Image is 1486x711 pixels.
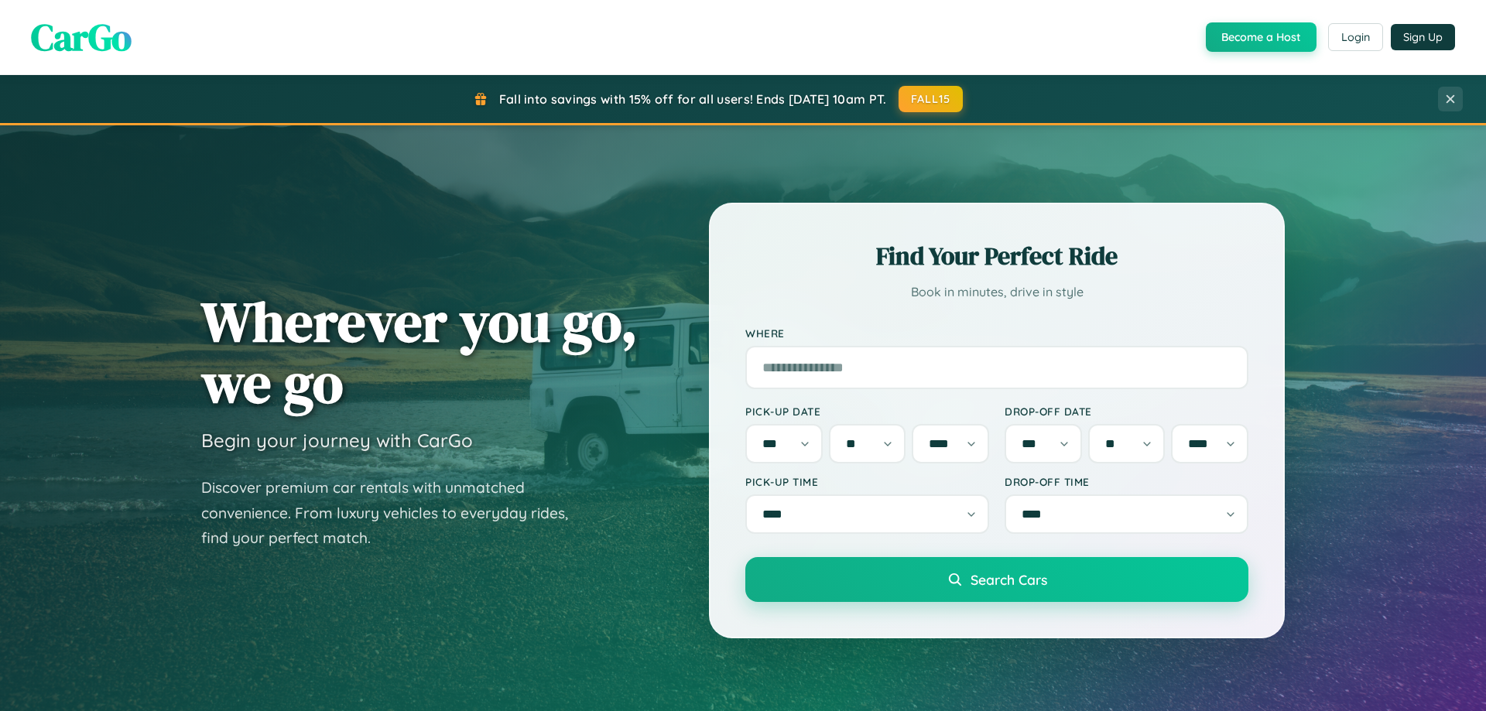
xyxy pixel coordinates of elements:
button: Search Cars [745,557,1248,602]
p: Discover premium car rentals with unmatched convenience. From luxury vehicles to everyday rides, ... [201,475,588,551]
h2: Find Your Perfect Ride [745,239,1248,273]
label: Drop-off Date [1005,405,1248,418]
button: Login [1328,23,1383,51]
span: Search Cars [971,571,1047,588]
span: Fall into savings with 15% off for all users! Ends [DATE] 10am PT. [499,91,887,107]
p: Book in minutes, drive in style [745,281,1248,303]
h3: Begin your journey with CarGo [201,429,473,452]
label: Where [745,326,1248,340]
label: Drop-off Time [1005,475,1248,488]
h1: Wherever you go, we go [201,291,638,413]
button: FALL15 [899,86,964,112]
button: Sign Up [1391,24,1455,50]
label: Pick-up Time [745,475,989,488]
span: CarGo [31,12,132,63]
label: Pick-up Date [745,405,989,418]
button: Become a Host [1206,22,1317,52]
